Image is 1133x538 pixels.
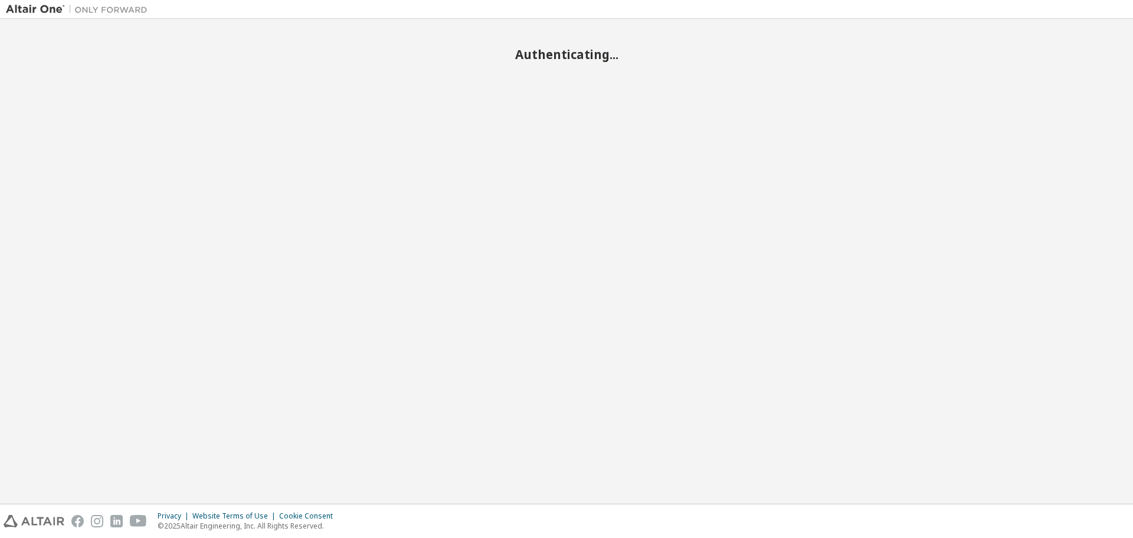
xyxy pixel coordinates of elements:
img: Altair One [6,4,153,15]
img: youtube.svg [130,515,147,527]
img: instagram.svg [91,515,103,527]
h2: Authenticating... [6,47,1127,62]
div: Privacy [158,511,192,521]
div: Website Terms of Use [192,511,279,521]
img: altair_logo.svg [4,515,64,527]
img: facebook.svg [71,515,84,527]
img: linkedin.svg [110,515,123,527]
div: Cookie Consent [279,511,340,521]
p: © 2025 Altair Engineering, Inc. All Rights Reserved. [158,521,340,531]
